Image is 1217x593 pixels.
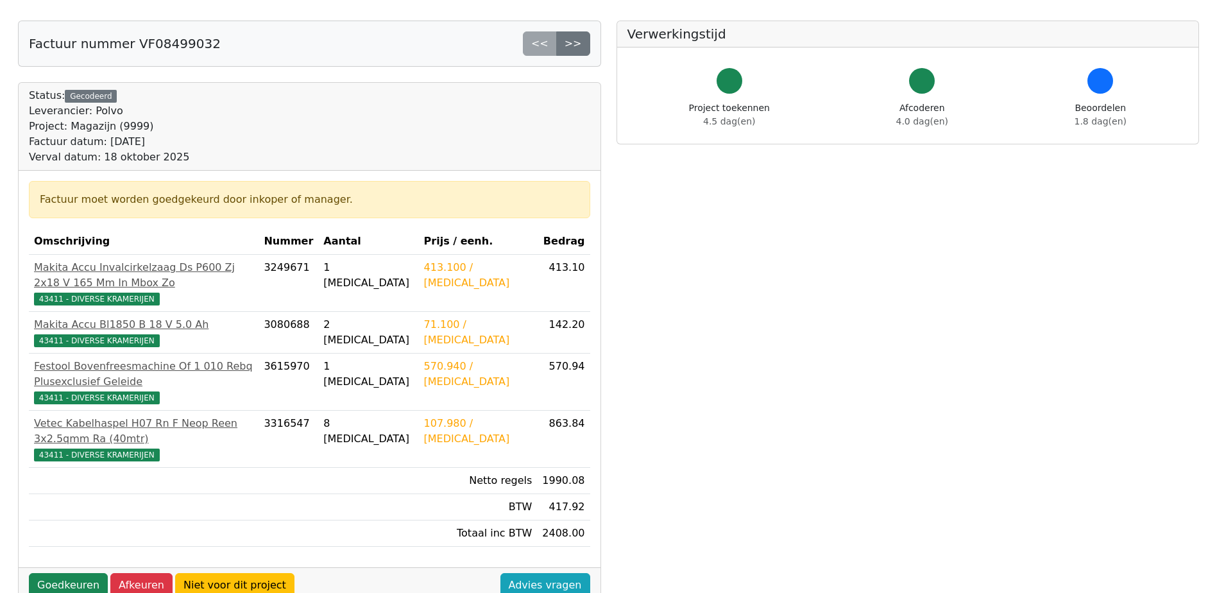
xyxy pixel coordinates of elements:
[34,359,253,390] div: Festool Bovenfreesmachine Of 1 010 Rebq Plusexclusief Geleide
[34,260,253,306] a: Makita Accu Invalcirkelzaag Ds P600 Zj 2x18 V 165 Mm In Mbox Zo43411 - DIVERSE KRAMERIJEN
[419,468,538,494] td: Netto regels
[537,228,590,255] th: Bedrag
[34,317,253,348] a: Makita Accu Bl1850 B 18 V 5.0 Ah43411 - DIVERSE KRAMERIJEN
[259,255,318,312] td: 3249671
[537,520,590,547] td: 2408.00
[34,391,160,404] span: 43411 - DIVERSE KRAMERIJEN
[424,260,532,291] div: 413.100 / [MEDICAL_DATA]
[419,228,538,255] th: Prijs / eenh.
[34,260,253,291] div: Makita Accu Invalcirkelzaag Ds P600 Zj 2x18 V 165 Mm In Mbox Zo
[34,293,160,305] span: 43411 - DIVERSE KRAMERIJEN
[34,334,160,347] span: 43411 - DIVERSE KRAMERIJEN
[29,134,189,150] div: Factuur datum: [DATE]
[34,449,160,461] span: 43411 - DIVERSE KRAMERIJEN
[537,354,590,411] td: 570.94
[65,90,117,103] div: Gecodeerd
[323,359,413,390] div: 1 [MEDICAL_DATA]
[323,416,413,447] div: 8 [MEDICAL_DATA]
[34,317,253,332] div: Makita Accu Bl1850 B 18 V 5.0 Ah
[40,192,579,207] div: Factuur moet worden goedgekeurd door inkoper of manager.
[424,359,532,390] div: 570.940 / [MEDICAL_DATA]
[29,119,189,134] div: Project: Magazijn (9999)
[556,31,590,56] a: >>
[29,150,189,165] div: Verval datum: 18 oktober 2025
[537,411,590,468] td: 863.84
[34,416,253,447] div: Vetec Kabelhaspel H07 Rn F Neop Reen 3x2.5qmm Ra (40mtr)
[419,494,538,520] td: BTW
[34,416,253,462] a: Vetec Kabelhaspel H07 Rn F Neop Reen 3x2.5qmm Ra (40mtr)43411 - DIVERSE KRAMERIJEN
[29,88,189,165] div: Status:
[34,359,253,405] a: Festool Bovenfreesmachine Of 1 010 Rebq Plusexclusief Geleide43411 - DIVERSE KRAMERIJEN
[896,101,948,128] div: Afcoderen
[259,354,318,411] td: 3615970
[259,228,318,255] th: Nummer
[537,468,590,494] td: 1990.08
[29,228,259,255] th: Omschrijving
[537,312,590,354] td: 142.20
[896,116,948,126] span: 4.0 dag(en)
[689,101,770,128] div: Project toekennen
[323,317,413,348] div: 2 [MEDICAL_DATA]
[323,260,413,291] div: 1 [MEDICAL_DATA]
[318,228,418,255] th: Aantal
[537,255,590,312] td: 413.10
[1075,116,1127,126] span: 1.8 dag(en)
[703,116,755,126] span: 4.5 dag(en)
[259,411,318,468] td: 3316547
[627,26,1189,42] h5: Verwerkingstijd
[424,416,532,447] div: 107.980 / [MEDICAL_DATA]
[419,520,538,547] td: Totaal inc BTW
[1075,101,1127,128] div: Beoordelen
[424,317,532,348] div: 71.100 / [MEDICAL_DATA]
[29,36,221,51] h5: Factuur nummer VF08499032
[537,494,590,520] td: 417.92
[29,103,189,119] div: Leverancier: Polvo
[259,312,318,354] td: 3080688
